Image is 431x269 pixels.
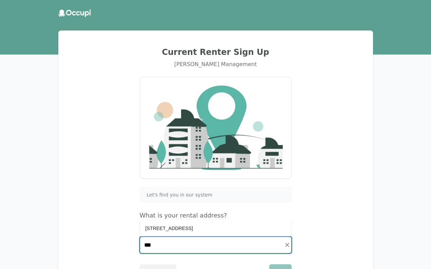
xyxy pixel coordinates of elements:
span: Let's find you in our system [147,191,213,198]
img: Company Logo [149,85,283,170]
input: Start typing... [140,237,291,253]
button: Clear [282,240,292,250]
li: [STREET_ADDRESS] [140,223,291,234]
div: [PERSON_NAME] Management [66,60,365,68]
p: Enter the address listed on your lease. [140,222,292,228]
h2: Current Renter Sign Up [66,47,365,58]
h4: What is your rental address? [140,211,292,220]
